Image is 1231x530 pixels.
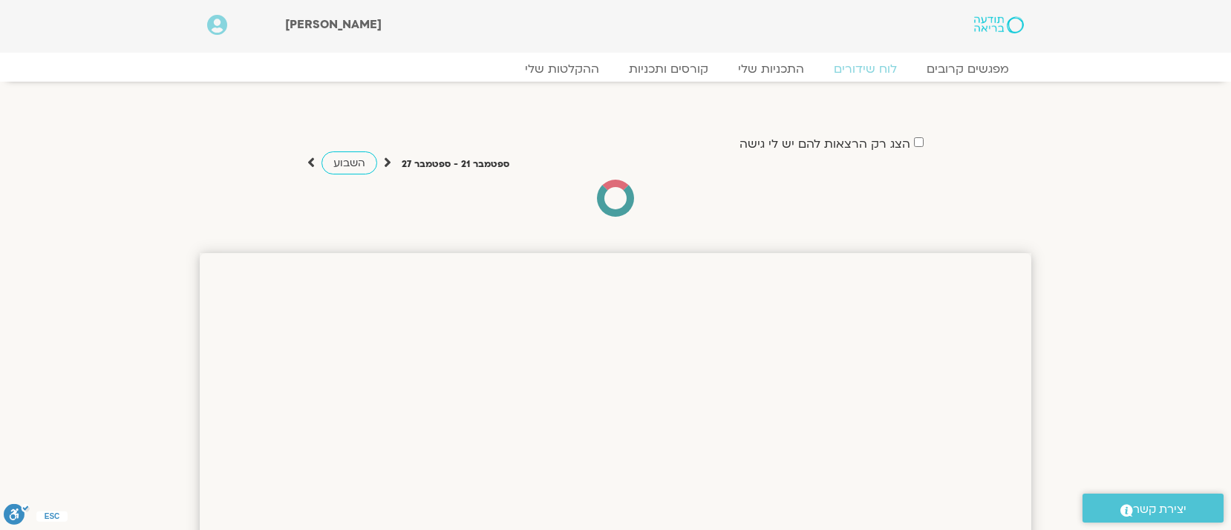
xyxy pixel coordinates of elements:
[1083,494,1224,523] a: יצירת קשר
[819,62,912,76] a: לוח שידורים
[739,137,910,151] label: הצג רק הרצאות להם יש לי גישה
[207,62,1024,76] nav: Menu
[402,157,509,172] p: ספטמבר 21 - ספטמבר 27
[285,16,382,33] span: [PERSON_NAME]
[510,62,614,76] a: ההקלטות שלי
[333,156,365,170] span: השבוע
[614,62,723,76] a: קורסים ותכניות
[321,151,377,174] a: השבוע
[1133,500,1186,520] span: יצירת קשר
[912,62,1024,76] a: מפגשים קרובים
[723,62,819,76] a: התכניות שלי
